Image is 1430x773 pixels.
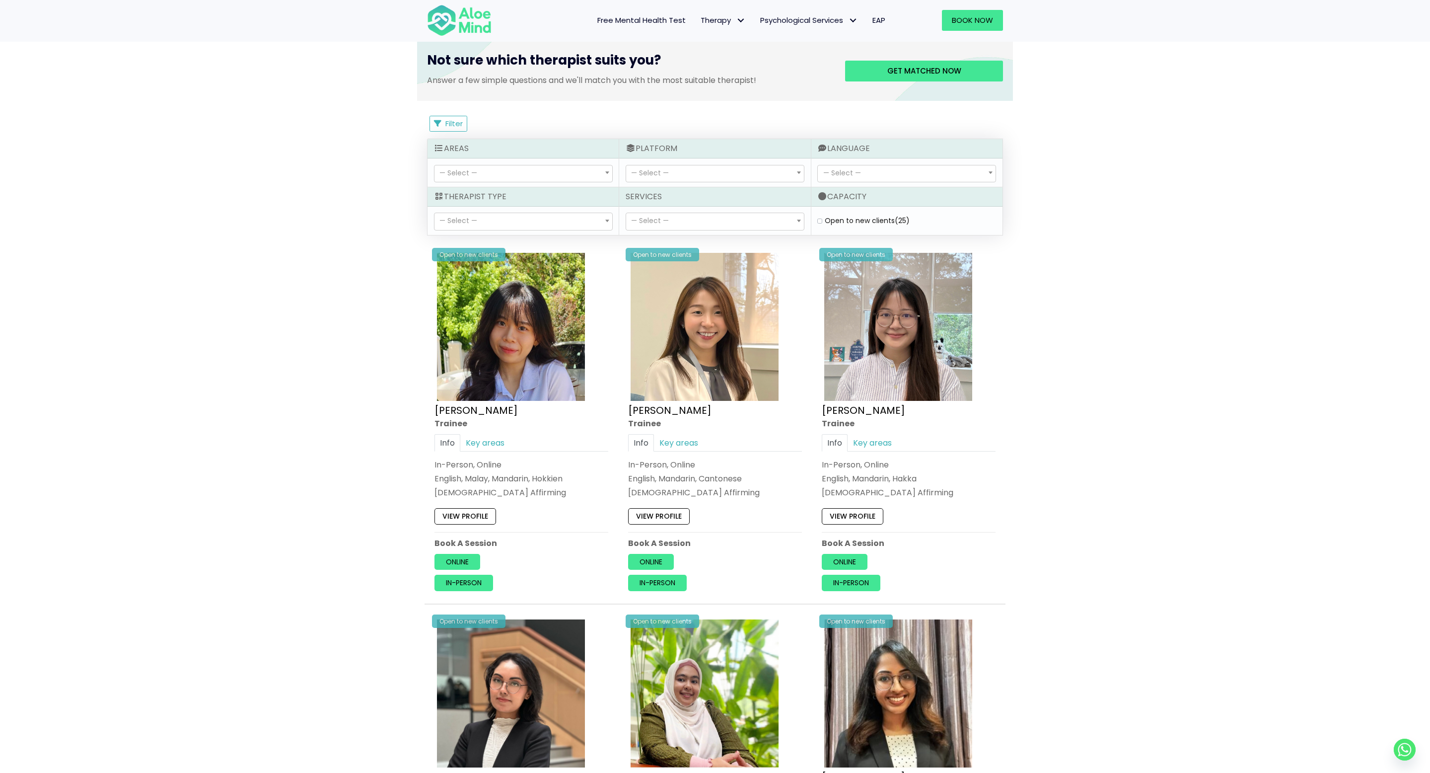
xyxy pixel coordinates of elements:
div: Therapist Type [428,187,619,207]
p: Book A Session [628,538,802,549]
a: Info [628,434,654,452]
div: In-Person, Online [822,459,996,470]
div: Open to new clients [432,615,505,628]
a: Psychological ServicesPsychological Services: submenu [753,10,865,31]
span: Therapy [701,15,745,25]
a: Online [822,554,867,570]
span: Get matched now [887,66,961,76]
div: Services [619,187,810,207]
div: Open to new clients [626,615,699,628]
span: Psychological Services: submenu [846,13,860,28]
div: In-Person, Online [434,459,608,470]
a: Key areas [848,434,897,452]
div: Areas [428,139,619,158]
p: Answer a few simple questions and we'll match you with the most suitable therapist! [427,75,830,86]
div: Platform [619,139,810,158]
a: [PERSON_NAME] [822,403,905,417]
a: In-person [628,575,687,591]
span: — Select — [631,216,669,226]
span: — Select — [439,168,477,178]
a: Free Mental Health Test [590,10,693,31]
img: IMG_1660 – Tracy Kwah [631,253,779,401]
a: In-person [822,575,880,591]
img: Shaheda Counsellor [631,619,779,768]
div: [DEMOGRAPHIC_DATA] Affirming [628,487,802,498]
a: View profile [628,508,690,524]
div: In-Person, Online [628,459,802,470]
h3: Not sure which therapist suits you? [427,51,830,74]
div: Open to new clients [626,248,699,261]
a: EAP [865,10,893,31]
label: Open to new clients [825,216,910,226]
div: Open to new clients [432,248,505,261]
span: — Select — [823,168,861,178]
a: TherapyTherapy: submenu [693,10,753,31]
div: [DEMOGRAPHIC_DATA] Affirming [822,487,996,498]
a: Online [434,554,480,570]
p: English, Malay, Mandarin, Hokkien [434,473,608,484]
a: Info [434,434,460,452]
span: (25) [895,216,910,226]
a: In-person [434,575,493,591]
a: [PERSON_NAME] [434,403,518,417]
span: Psychological Services [760,15,858,25]
div: Open to new clients [819,615,893,628]
span: EAP [872,15,885,25]
p: English, Mandarin, Cantonese [628,473,802,484]
a: Get matched now [845,61,1003,81]
div: Open to new clients [819,248,893,261]
img: IMG_3049 – Joanne Lee [824,253,972,401]
p: Book A Session [434,538,608,549]
span: — Select — [631,168,669,178]
img: Aloe mind Logo [427,4,492,37]
a: Key areas [654,434,704,452]
img: Aloe Mind Profile Pic – Christie Yong Kar Xin [437,253,585,401]
span: Filter [445,118,463,129]
p: Book A Session [822,538,996,549]
button: Filter Listings [429,116,467,132]
img: Hala [437,619,585,768]
div: Capacity [811,187,1002,207]
span: Book Now [952,15,993,25]
div: Trainee [822,418,996,429]
a: Online [628,554,674,570]
span: — Select — [439,216,477,226]
div: Language [811,139,1002,158]
span: Therapy: submenu [733,13,748,28]
img: croped-Anita_Profile-photo-300×300 [824,619,972,768]
nav: Menu [504,10,893,31]
p: English, Mandarin, Hakka [822,473,996,484]
a: Whatsapp [1394,739,1416,761]
span: Free Mental Health Test [597,15,686,25]
a: Key areas [460,434,510,452]
a: Info [822,434,848,452]
div: Trainee [628,418,802,429]
a: Book Now [942,10,1003,31]
a: View profile [822,508,883,524]
div: Trainee [434,418,608,429]
a: View profile [434,508,496,524]
div: [DEMOGRAPHIC_DATA] Affirming [434,487,608,498]
a: [PERSON_NAME] [628,403,712,417]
